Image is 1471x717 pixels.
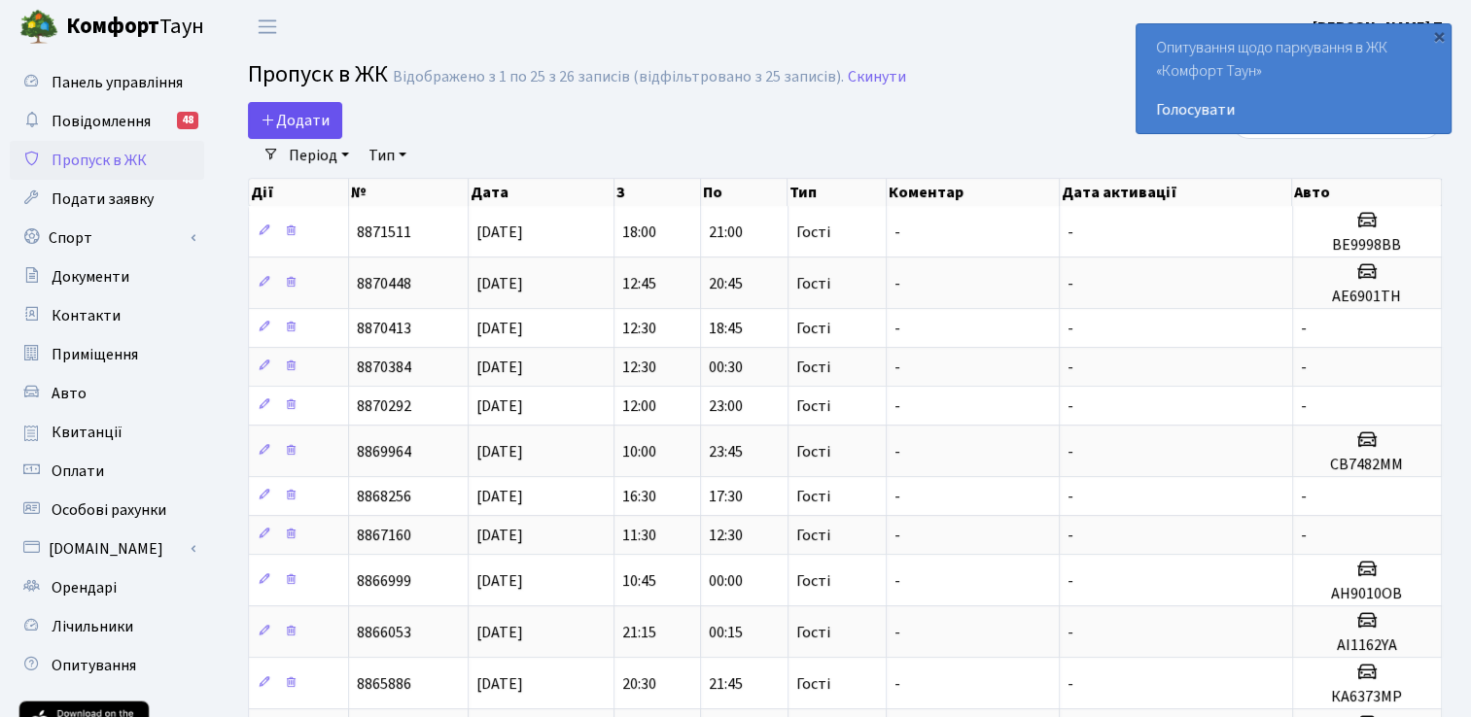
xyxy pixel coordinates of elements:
span: [DATE] [476,622,523,643]
span: 10:45 [622,570,656,592]
a: Тип [361,139,414,172]
span: 17:30 [709,486,743,507]
span: 12:30 [622,318,656,339]
div: × [1429,26,1449,46]
a: Опитування [10,646,204,685]
span: - [1068,673,1073,695]
span: Панель управління [52,72,183,93]
span: 12:30 [622,357,656,378]
span: Приміщення [52,344,138,365]
span: 18:45 [709,318,743,339]
span: 23:45 [709,441,743,462]
span: 8870384 [357,357,411,378]
span: Контакти [52,305,121,326]
h5: СВ7482ММ [1301,456,1433,474]
span: Гості [796,528,830,543]
span: 11:30 [622,525,656,546]
span: [DATE] [476,673,523,695]
a: Повідомлення48 [10,102,204,141]
span: Гості [796,676,830,692]
a: Приміщення [10,335,204,374]
span: 8870448 [357,273,411,294]
span: - [1068,357,1073,378]
span: - [894,222,900,243]
a: Пропуск в ЖК [10,141,204,180]
span: 8871511 [357,222,411,243]
a: [DOMAIN_NAME] [10,529,204,568]
span: Додати [261,110,330,131]
span: 00:00 [709,570,743,592]
span: 23:00 [709,395,743,417]
span: 21:15 [622,622,656,643]
span: - [894,395,900,417]
span: - [1301,486,1307,507]
span: Пропуск в ЖК [248,57,388,91]
span: Гості [796,444,830,460]
th: № [349,179,469,206]
span: 00:15 [709,622,743,643]
a: Оплати [10,452,204,491]
span: Повідомлення [52,111,151,132]
span: [DATE] [476,525,523,546]
a: Особові рахунки [10,491,204,529]
span: Орендарі [52,577,117,598]
span: [DATE] [476,486,523,507]
span: [DATE] [476,395,523,417]
a: Спорт [10,219,204,257]
span: - [1301,525,1307,546]
a: Подати заявку [10,180,204,219]
a: Документи [10,257,204,296]
span: - [1068,570,1073,592]
span: - [1068,273,1073,294]
span: - [894,441,900,462]
span: 8868256 [357,486,411,507]
span: Документи [52,266,129,288]
span: 20:45 [709,273,743,294]
a: Авто [10,374,204,413]
th: З [614,179,701,206]
h5: ВЕ9998ВВ [1301,236,1433,255]
span: - [894,273,900,294]
div: 48 [177,112,198,129]
span: 18:00 [622,222,656,243]
span: - [1068,525,1073,546]
span: - [1068,486,1073,507]
span: 8866999 [357,570,411,592]
span: - [1301,357,1307,378]
th: Коментар [887,179,1060,206]
span: 21:00 [709,222,743,243]
span: 00:30 [709,357,743,378]
th: Дата активації [1060,179,1293,206]
a: Орендарі [10,568,204,607]
b: Комфорт [66,11,159,42]
th: Дії [249,179,349,206]
a: Панель управління [10,63,204,102]
img: logo.png [19,8,58,47]
span: 21:45 [709,673,743,695]
span: - [894,525,900,546]
span: 8867160 [357,525,411,546]
span: Авто [52,383,87,404]
span: [DATE] [476,273,523,294]
span: Лічильники [52,616,133,637]
span: - [1068,222,1073,243]
a: Голосувати [1156,98,1431,121]
b: [PERSON_NAME] П. [1313,17,1448,38]
span: 8869964 [357,441,411,462]
span: Пропуск в ЖК [52,150,147,171]
span: Подати заявку [52,188,154,210]
span: [DATE] [476,222,523,243]
span: - [1068,441,1073,462]
span: - [894,622,900,643]
div: Опитування щодо паркування в ЖК «Комфорт Таун» [1137,24,1451,133]
div: Відображено з 1 по 25 з 26 записів (відфільтровано з 25 записів). [393,68,844,86]
span: - [1068,318,1073,339]
span: [DATE] [476,570,523,592]
span: Оплати [52,461,104,482]
span: 8865886 [357,673,411,695]
span: Гості [796,573,830,589]
a: Квитанції [10,413,204,452]
h5: КА6373МР [1301,688,1433,706]
span: - [894,673,900,695]
span: 10:00 [622,441,656,462]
